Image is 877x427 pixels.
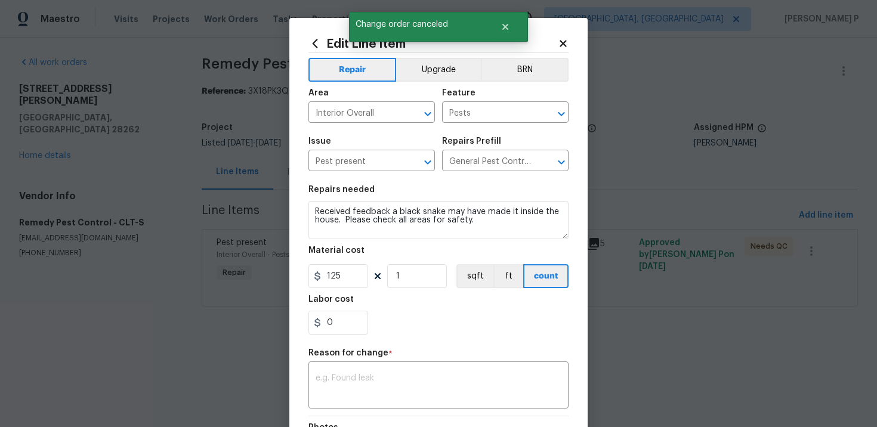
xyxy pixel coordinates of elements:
button: Upgrade [396,58,481,82]
button: ft [493,264,523,288]
button: Open [553,154,570,171]
button: Close [486,15,525,39]
button: sqft [456,264,493,288]
h5: Material cost [308,246,365,255]
button: BRN [481,58,569,82]
button: Repair [308,58,396,82]
h2: Edit Line Item [308,37,558,50]
span: Change order canceled [349,12,486,37]
h5: Area [308,89,329,97]
button: Open [553,106,570,122]
h5: Reason for change [308,349,388,357]
h5: Feature [442,89,475,97]
h5: Repairs Prefill [442,137,501,146]
h5: Issue [308,137,331,146]
button: count [523,264,569,288]
h5: Repairs needed [308,185,375,194]
button: Open [419,154,436,171]
textarea: Received feedback a black snake may have made it inside the house. Please check all areas for saf... [308,201,569,239]
h5: Labor cost [308,295,354,304]
button: Open [419,106,436,122]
